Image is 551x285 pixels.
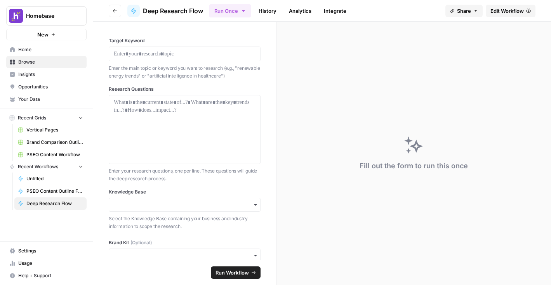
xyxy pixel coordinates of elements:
span: Share [457,7,471,15]
p: Enter your research questions, one per line. These questions will guide the deep research process. [109,167,261,182]
a: History [254,5,281,17]
img: Homebase Logo [9,9,23,23]
a: PSEO Content Workflow [14,149,87,161]
button: Help + Support [6,269,87,282]
a: Edit Workflow [486,5,535,17]
span: Settings [18,247,83,254]
span: Insights [18,71,83,78]
span: Edit Workflow [490,7,524,15]
span: Deep Research Flow [143,6,203,16]
span: Run Workflow [216,269,249,276]
a: Deep Research Flow [14,197,87,210]
a: Untitled [14,173,87,185]
a: PSEO Content Outline Flow V2 [14,185,87,197]
span: Deep Research Flow [26,200,83,207]
button: Share [445,5,483,17]
a: Usage [6,257,87,269]
span: Brand Comparison Outline Generator [26,139,83,146]
span: New [37,31,49,38]
span: Usage [18,260,83,267]
button: Run Workflow [211,266,261,279]
label: Brand Kit [109,239,261,246]
button: Run Once [209,4,251,17]
span: Home [18,46,83,53]
a: Browse [6,56,87,68]
span: Untitled [26,175,83,182]
a: Opportunities [6,81,87,93]
span: Opportunities [18,83,83,90]
label: Research Questions [109,86,261,93]
span: Recent Workflows [18,163,58,170]
button: Recent Workflows [6,161,87,173]
a: Analytics [284,5,316,17]
p: Enter the main topic or keyword you want to research (e.g., "renewable energy trends" or "artific... [109,64,261,79]
label: Knowledge Base [109,188,261,195]
span: Recent Grids [18,114,46,121]
a: Home [6,43,87,56]
span: Your Data [18,96,83,103]
p: Select the Knowledge Base containing your business and industry information to scope the research. [109,215,261,230]
label: Target Keyword [109,37,261,44]
button: Recent Grids [6,112,87,124]
button: New [6,29,87,40]
a: Integrate [319,5,351,17]
button: Workspace: Homebase [6,6,87,26]
a: Insights [6,68,87,81]
span: Browse [18,59,83,66]
span: Vertical Pages [26,126,83,133]
a: Deep Research Flow [127,5,203,17]
a: Settings [6,245,87,257]
span: PSEO Content Outline Flow V2 [26,188,83,195]
span: Homebase [26,12,73,20]
span: PSEO Content Workflow [26,151,83,158]
span: Help + Support [18,272,83,279]
a: Brand Comparison Outline Generator [14,136,87,149]
a: Your Data [6,93,87,105]
span: (Optional) [130,239,152,246]
div: Fill out the form to run this once [360,161,468,171]
a: Vertical Pages [14,124,87,136]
